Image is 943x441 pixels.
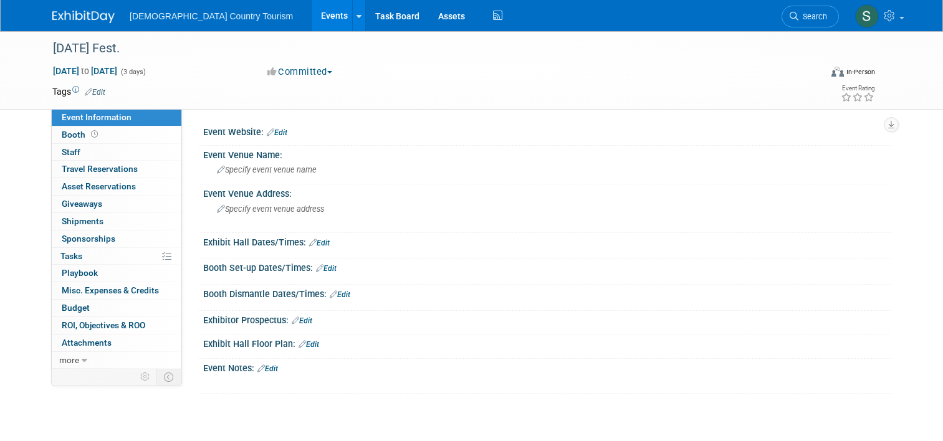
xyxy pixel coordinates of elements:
[52,248,181,265] a: Tasks
[52,144,181,161] a: Staff
[52,300,181,316] a: Budget
[62,338,112,348] span: Attachments
[292,316,312,325] a: Edit
[203,285,891,301] div: Booth Dismantle Dates/Times:
[130,11,293,21] span: [DEMOGRAPHIC_DATA] Country Tourism
[49,37,805,60] div: [DATE] Fest.
[782,6,839,27] a: Search
[52,334,181,351] a: Attachments
[203,334,891,351] div: Exhibit Hall Floor Plan:
[309,239,330,247] a: Edit
[156,369,182,385] td: Toggle Event Tabs
[62,112,132,122] span: Event Information
[831,67,844,77] img: Format-Inperson.png
[263,65,337,78] button: Committed
[52,178,181,195] a: Asset Reservations
[754,65,875,83] div: Event Format
[203,146,891,161] div: Event Venue Name:
[120,68,146,76] span: (3 days)
[52,230,181,247] a: Sponsorships
[135,369,156,385] td: Personalize Event Tab Strip
[316,264,337,273] a: Edit
[217,204,324,214] span: Specify event venue address
[62,303,90,313] span: Budget
[203,359,891,375] div: Event Notes:
[85,88,105,97] a: Edit
[52,213,181,230] a: Shipments
[203,184,891,200] div: Event Venue Address:
[52,282,181,299] a: Misc. Expenses & Credits
[267,128,287,137] a: Edit
[62,216,103,226] span: Shipments
[299,340,319,349] a: Edit
[798,12,827,21] span: Search
[62,199,102,209] span: Giveaways
[855,4,879,28] img: Steve Vannier
[60,251,82,261] span: Tasks
[52,85,105,98] td: Tags
[62,164,138,174] span: Travel Reservations
[52,352,181,369] a: more
[62,147,80,157] span: Staff
[62,181,136,191] span: Asset Reservations
[330,290,350,299] a: Edit
[52,196,181,212] a: Giveaways
[846,67,875,77] div: In-Person
[52,265,181,282] a: Playbook
[62,130,100,140] span: Booth
[52,317,181,334] a: ROI, Objectives & ROO
[841,85,874,92] div: Event Rating
[62,285,159,295] span: Misc. Expenses & Credits
[52,65,118,77] span: [DATE] [DATE]
[52,11,115,23] img: ExhibitDay
[59,355,79,365] span: more
[62,268,98,278] span: Playbook
[203,123,891,139] div: Event Website:
[52,109,181,126] a: Event Information
[62,320,145,330] span: ROI, Objectives & ROO
[203,258,891,275] div: Booth Set-up Dates/Times:
[79,66,91,76] span: to
[217,165,317,174] span: Specify event venue name
[52,126,181,143] a: Booth
[52,161,181,178] a: Travel Reservations
[203,233,891,249] div: Exhibit Hall Dates/Times:
[257,364,278,373] a: Edit
[203,311,891,327] div: Exhibitor Prospectus:
[89,130,100,139] span: Booth not reserved yet
[62,234,115,244] span: Sponsorships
